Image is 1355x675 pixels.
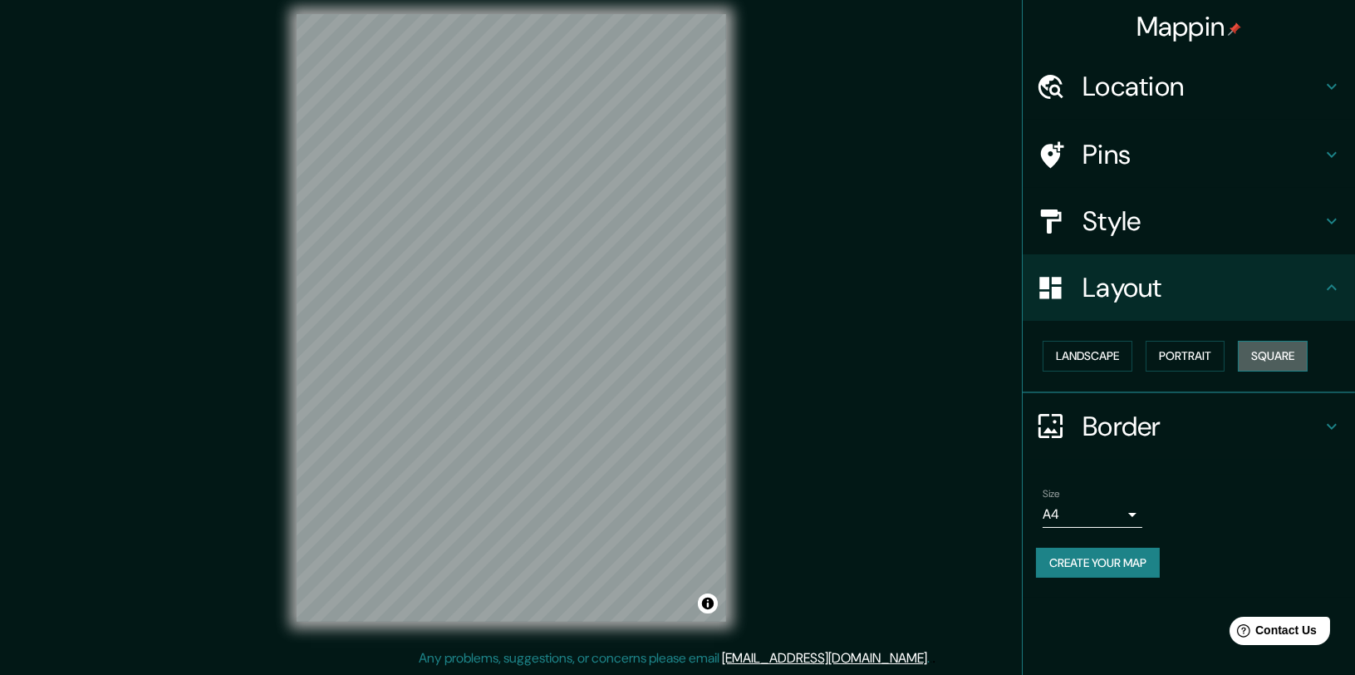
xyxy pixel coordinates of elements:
h4: Location [1083,70,1322,103]
div: Layout [1023,254,1355,321]
a: [EMAIL_ADDRESS][DOMAIN_NAME] [723,649,928,667]
button: Square [1238,341,1308,372]
button: Landscape [1043,341,1132,372]
h4: Layout [1083,271,1322,304]
iframe: Help widget launcher [1207,610,1337,657]
button: Toggle attribution [698,594,718,613]
h4: Style [1083,204,1322,238]
div: . [933,648,936,668]
button: Portrait [1146,341,1225,372]
div: Location [1023,53,1355,120]
canvas: Map [297,14,726,622]
p: Any problems, suggestions, or concerns please email . [420,648,930,668]
h4: Pins [1083,138,1322,171]
div: Border [1023,393,1355,460]
label: Size [1043,486,1060,500]
div: A4 [1043,501,1142,528]
div: Pins [1023,121,1355,188]
h4: Border [1083,410,1322,443]
div: Style [1023,188,1355,254]
div: . [930,648,933,668]
button: Create your map [1036,548,1160,579]
img: pin-icon.png [1228,22,1241,36]
h4: Mappin [1137,10,1242,43]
